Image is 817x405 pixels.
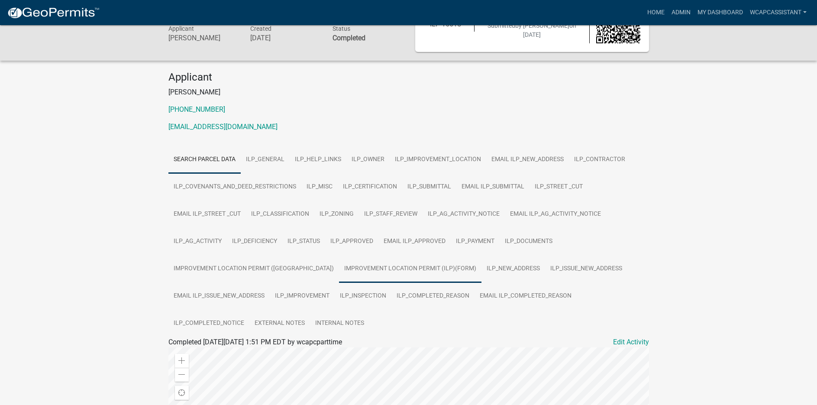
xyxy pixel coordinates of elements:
[505,201,606,228] a: Email ILP_AG_ACTIVITY_NOTICE
[168,282,270,310] a: Email ILP_ISSUE_NEW_ADDRESS
[270,282,335,310] a: ILP_IMPROVEMENT
[339,255,481,283] a: Improvement Location Permit (ILP)(Form)
[475,282,577,310] a: Email ILP_COMPLETED_REASON
[310,310,369,337] a: Internal Notes
[515,22,569,29] span: by [PERSON_NAME]
[500,228,558,256] a: ILP_DOCUMENTS
[545,255,627,283] a: ILP_ISSUE_NEW_ADDRESS
[335,282,391,310] a: ILP_INSPECTION
[168,105,225,113] a: [PHONE_NUMBER]
[250,25,271,32] span: Created
[613,337,649,347] a: Edit Activity
[168,87,649,97] p: [PERSON_NAME]
[694,4,746,21] a: My Dashboard
[325,228,378,256] a: ILP_APPROVED
[290,146,346,174] a: ILP_HELP_LINKS
[486,146,569,174] a: Email ILP_NEW_ADDRESS
[644,4,668,21] a: Home
[168,146,241,174] a: Search Parcel Data
[301,173,338,201] a: ILP_MISC
[168,71,649,84] h4: Applicant
[175,386,189,400] div: Find my location
[391,282,475,310] a: ILP_COMPLETED_REASON
[249,310,310,337] a: External Notes
[451,228,500,256] a: ILP_PAYMENT
[168,173,301,201] a: ILP_COVENANTS_AND_DEED_RESTRICTIONS
[175,354,189,368] div: Zoom in
[168,25,194,32] span: Applicant
[402,173,456,201] a: ILP_SUBMITTAL
[282,228,325,256] a: ILP_STATUS
[481,255,545,283] a: ILP_NEW_ADDRESS
[250,34,320,42] h6: [DATE]
[168,228,227,256] a: ILP_AG_ACTIVITY
[168,338,342,346] span: Completed [DATE][DATE] 1:51 PM EDT by wcapcparttime
[456,173,530,201] a: Email ILP_SUBMITTAL
[333,25,350,32] span: Status
[168,123,278,131] a: [EMAIL_ADDRESS][DOMAIN_NAME]
[333,34,365,42] strong: Completed
[746,4,810,21] a: wcapcassistant
[241,146,290,174] a: ILP_GENERAL
[378,228,451,256] a: Email ILP_APPROVED
[168,310,249,337] a: ILP_COMPLETED_NOTICE
[359,201,423,228] a: ILP_STAFF_REVIEW
[530,173,588,201] a: ILP_Street _Cut
[338,173,402,201] a: ILP_CERTIFICATION
[569,146,630,174] a: ILP_CONTRACTOR
[168,34,238,42] h6: [PERSON_NAME]
[168,201,246,228] a: Email ILP_Street _Cut
[423,201,505,228] a: ILP_AG_ACTIVITY_NOTICE
[168,255,339,283] a: Improvement Location Permit ([GEOGRAPHIC_DATA])
[346,146,390,174] a: ILP_OWNER
[668,4,694,21] a: Admin
[175,368,189,382] div: Zoom out
[227,228,282,256] a: ILP_DEFICIENCY
[390,146,486,174] a: ILP_IMPROVEMENT_LOCATION
[314,201,359,228] a: ILP_ZONING
[246,201,314,228] a: ILP_CLASSIFICATION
